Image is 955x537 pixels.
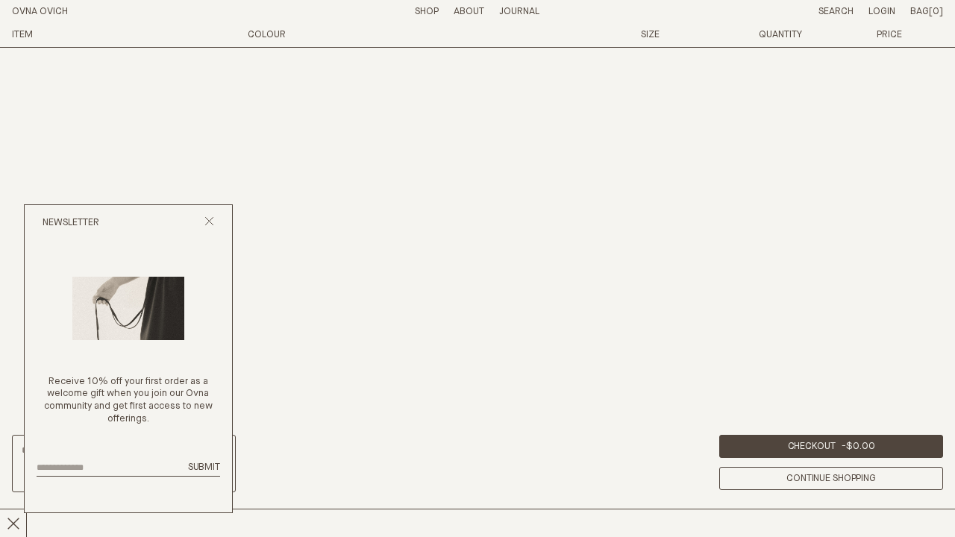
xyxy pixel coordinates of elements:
[846,442,874,451] span: $0.00
[719,435,943,458] a: Checkout -$0.00
[415,7,439,16] a: Shop
[868,7,895,16] a: Login
[818,7,854,16] a: Search
[37,376,220,427] p: Receive 10% off your first order as a welcome gift when you join our Ovna community and get first...
[12,29,196,42] h3: Item
[204,216,214,230] button: Close popup
[499,7,539,16] a: Journal
[877,29,943,42] h3: Price
[454,6,484,19] summary: About
[12,7,68,16] a: Home
[188,462,220,474] button: Submit
[759,29,825,42] h3: Quantity
[910,7,929,16] span: Bag
[188,462,220,472] span: Submit
[248,29,432,42] h3: Colour
[719,467,943,490] a: Continue Shopping
[641,29,707,42] h3: Size
[929,7,943,16] span: [0]
[43,217,99,230] h2: Newsletter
